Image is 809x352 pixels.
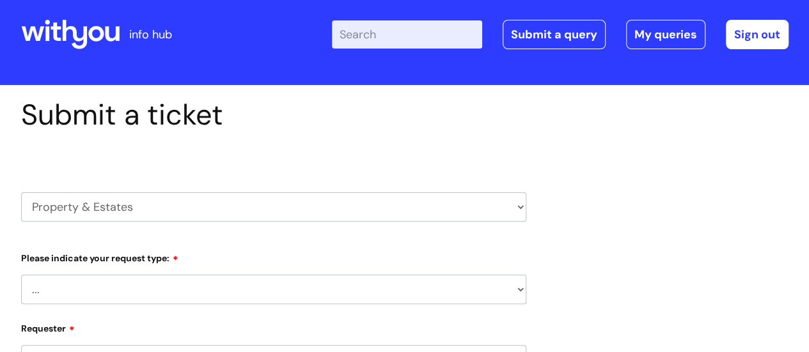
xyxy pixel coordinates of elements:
[129,24,172,45] p: info hub
[503,20,606,49] a: Submit a query
[21,319,526,334] label: Requester
[21,249,526,264] label: Please indicate your request type:
[626,20,705,49] a: My queries
[332,20,789,49] div: | -
[332,20,482,49] input: Search
[21,98,526,132] h1: Submit a ticket
[726,20,789,49] a: Sign out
